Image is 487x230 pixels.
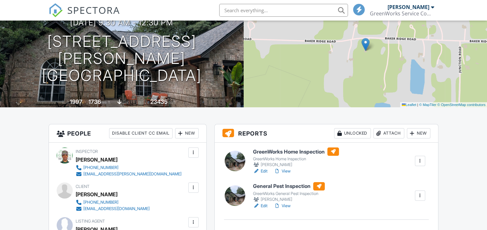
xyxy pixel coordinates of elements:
[49,3,63,17] img: The Best Home Inspection Software - Spectora
[102,100,111,105] span: sq. ft.
[253,162,339,168] div: [PERSON_NAME]
[76,199,150,206] a: [PHONE_NUMBER]
[175,128,199,138] div: New
[83,200,118,205] div: [PHONE_NUMBER]
[89,98,101,105] div: 1736
[70,98,82,105] div: 1997
[76,206,150,212] a: [EMAIL_ADDRESS][DOMAIN_NAME]
[10,33,233,84] h1: [STREET_ADDRESS][PERSON_NAME] [GEOGRAPHIC_DATA]
[417,103,418,107] span: |
[109,128,173,138] div: Disable Client CC Email
[361,38,370,51] img: Marker
[402,103,416,107] a: Leaflet
[388,4,429,10] div: [PERSON_NAME]
[76,190,117,199] div: [PERSON_NAME]
[76,164,182,171] a: [PHONE_NUMBER]
[219,4,348,17] input: Search everything...
[253,203,267,209] a: Edit
[123,100,130,105] span: slab
[76,184,89,189] span: Client
[419,103,436,107] a: © MapTiler
[253,182,325,203] a: General Pest Inspection GreenWorks General Pest Inspection [PERSON_NAME]
[253,182,325,190] h6: General Pest Inspection
[150,98,168,105] div: 23435
[76,171,182,177] a: [EMAIL_ADDRESS][PERSON_NAME][DOMAIN_NAME]
[76,149,98,154] span: Inspector
[253,147,339,156] h6: GreenWorks Home Inspection
[253,168,267,174] a: Edit
[407,128,430,138] div: New
[253,196,325,203] div: [PERSON_NAME]
[334,128,371,138] div: Unlocked
[136,100,149,105] span: Lot Size
[70,18,173,27] h3: [DATE] 9:30 am - 12:30 pm
[274,203,291,209] a: View
[49,9,120,22] a: SPECTORA
[253,156,339,162] div: GreenWorks Home Inspection
[83,172,182,177] div: [EMAIL_ADDRESS][PERSON_NAME][DOMAIN_NAME]
[76,155,117,164] div: [PERSON_NAME]
[83,206,150,211] div: [EMAIL_ADDRESS][DOMAIN_NAME]
[169,100,177,105] span: sq.ft.
[373,128,404,138] div: Attach
[253,147,339,168] a: GreenWorks Home Inspection GreenWorks Home Inspection [PERSON_NAME]
[76,219,105,224] span: Listing Agent
[62,100,69,105] span: Built
[253,191,325,196] div: GreenWorks General Pest Inspection
[215,124,438,143] h3: Reports
[49,124,206,143] h3: People
[274,168,291,174] a: View
[67,3,120,17] span: SPECTORA
[437,103,485,107] a: © OpenStreetMap contributors
[83,165,118,170] div: [PHONE_NUMBER]
[370,10,434,17] div: GreenWorks Service Company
